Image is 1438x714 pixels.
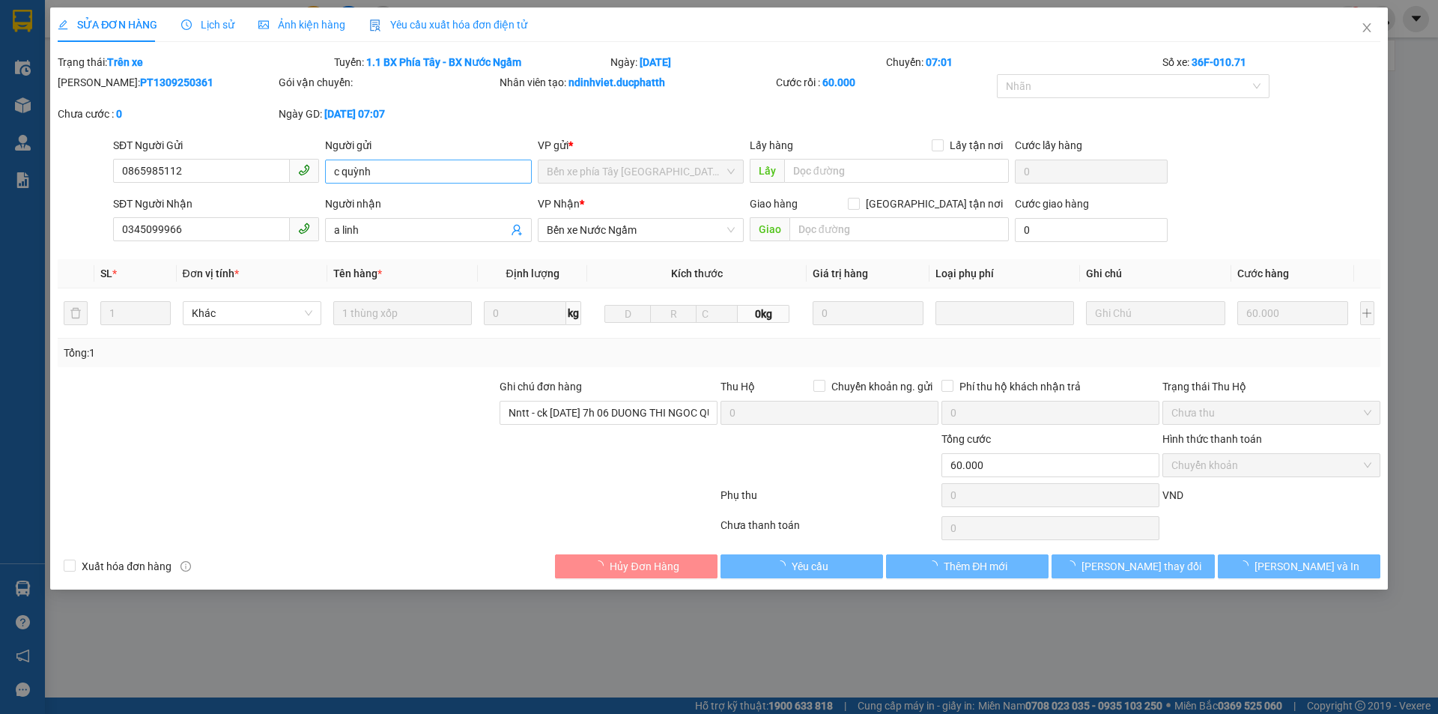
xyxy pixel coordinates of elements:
span: phone [298,164,310,176]
span: Giá trị hàng [813,267,868,279]
span: edit [58,19,68,30]
span: Hủy Đơn Hàng [610,558,679,575]
span: Chưa thu [1171,402,1371,424]
div: Ngày: [609,54,885,70]
span: loading [593,560,610,571]
span: info-circle [180,561,191,572]
span: Bến xe Nước Ngầm [547,219,735,241]
span: Khác [192,302,312,324]
span: Kích thước [671,267,723,279]
b: ndinhviet.ducphatth [568,76,665,88]
button: [PERSON_NAME] thay đổi [1052,554,1214,578]
button: delete [64,301,88,325]
th: Ghi chú [1080,259,1231,288]
label: Ghi chú đơn hàng [500,381,582,393]
input: VD: Bàn, Ghế [333,301,472,325]
span: VP Nhận [538,198,580,210]
div: Trạng thái Thu Hộ [1162,378,1380,395]
span: Yêu cầu [792,558,828,575]
span: [PERSON_NAME] thay đổi [1081,558,1201,575]
button: Close [1346,7,1388,49]
span: SỬA ĐƠN HÀNG [58,19,157,31]
button: Yêu cầu [720,554,883,578]
div: Nhân viên tạo: [500,74,773,91]
div: Trạng thái: [56,54,333,70]
span: Yêu cầu xuất hóa đơn điện tử [369,19,527,31]
div: SĐT Người Gửi [113,137,319,154]
label: Hình thức thanh toán [1162,433,1262,445]
span: [GEOGRAPHIC_DATA] tận nơi [860,196,1009,212]
b: 0 [116,108,122,120]
span: Ảnh kiện hàng [258,19,345,31]
span: VND [1162,489,1183,501]
div: Gói vận chuyển: [279,74,497,91]
b: 07:01 [926,56,953,68]
input: 0 [1237,301,1349,325]
span: Phí thu hộ khách nhận trả [953,378,1087,395]
span: picture [258,19,269,30]
span: loading [927,560,944,571]
span: Cước hàng [1237,267,1289,279]
div: Chưa thanh toán [719,517,940,543]
input: Dọc đường [789,217,1009,241]
div: Người nhận [325,196,531,212]
span: Đơn vị tính [183,267,239,279]
button: [PERSON_NAME] và In [1218,554,1380,578]
b: 60.000 [822,76,855,88]
input: Dọc đường [784,159,1009,183]
div: Người gửi [325,137,531,154]
span: [PERSON_NAME] và In [1255,558,1359,575]
div: Phụ thu [719,487,940,513]
button: Thêm ĐH mới [886,554,1049,578]
span: Lịch sử [181,19,234,31]
span: Lấy tận nơi [944,137,1009,154]
div: Chưa cước : [58,106,276,122]
span: Thu Hộ [720,381,755,393]
span: loading [1065,560,1081,571]
input: Ghi chú đơn hàng [500,401,718,425]
div: VP gửi [538,137,744,154]
input: D [604,305,651,323]
span: Bến xe phía Tây Thanh Hóa [547,160,735,183]
label: Cước giao hàng [1015,198,1089,210]
input: R [650,305,697,323]
span: Lấy [750,159,784,183]
span: Giao [750,217,789,241]
span: user-add [511,224,523,236]
div: Tuyến: [333,54,609,70]
span: 0kg [738,305,789,323]
th: Loại phụ phí [929,259,1080,288]
span: Chuyển khoản [1171,454,1371,476]
input: Cước giao hàng [1015,218,1168,242]
b: 1.1 BX Phía Tây - BX Nước Ngầm [366,56,521,68]
span: Định lượng [506,267,559,279]
div: Tổng: 1 [64,345,555,361]
div: Cước rồi : [776,74,994,91]
span: Giao hàng [750,198,798,210]
img: icon [369,19,381,31]
input: Cước lấy hàng [1015,160,1168,184]
div: Số xe: [1161,54,1382,70]
div: Ngày GD: [279,106,497,122]
span: clock-circle [181,19,192,30]
b: PT1309250361 [140,76,213,88]
input: Ghi Chú [1086,301,1225,325]
span: Thêm ĐH mới [944,558,1007,575]
b: Trên xe [107,56,143,68]
span: phone [298,223,310,235]
b: [DATE] [640,56,671,68]
button: Hủy Đơn Hàng [555,554,718,578]
input: 0 [813,301,924,325]
div: SĐT Người Nhận [113,196,319,212]
b: 36F-010.71 [1192,56,1246,68]
b: [DATE] 07:07 [324,108,385,120]
span: Chuyển khoản ng. gửi [825,378,938,395]
div: [PERSON_NAME]: [58,74,276,91]
span: Tên hàng [333,267,382,279]
span: Xuất hóa đơn hàng [76,558,178,575]
span: SL [100,267,112,279]
input: C [696,305,738,323]
div: Chuyến: [885,54,1161,70]
span: close [1361,22,1373,34]
span: kg [566,301,581,325]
